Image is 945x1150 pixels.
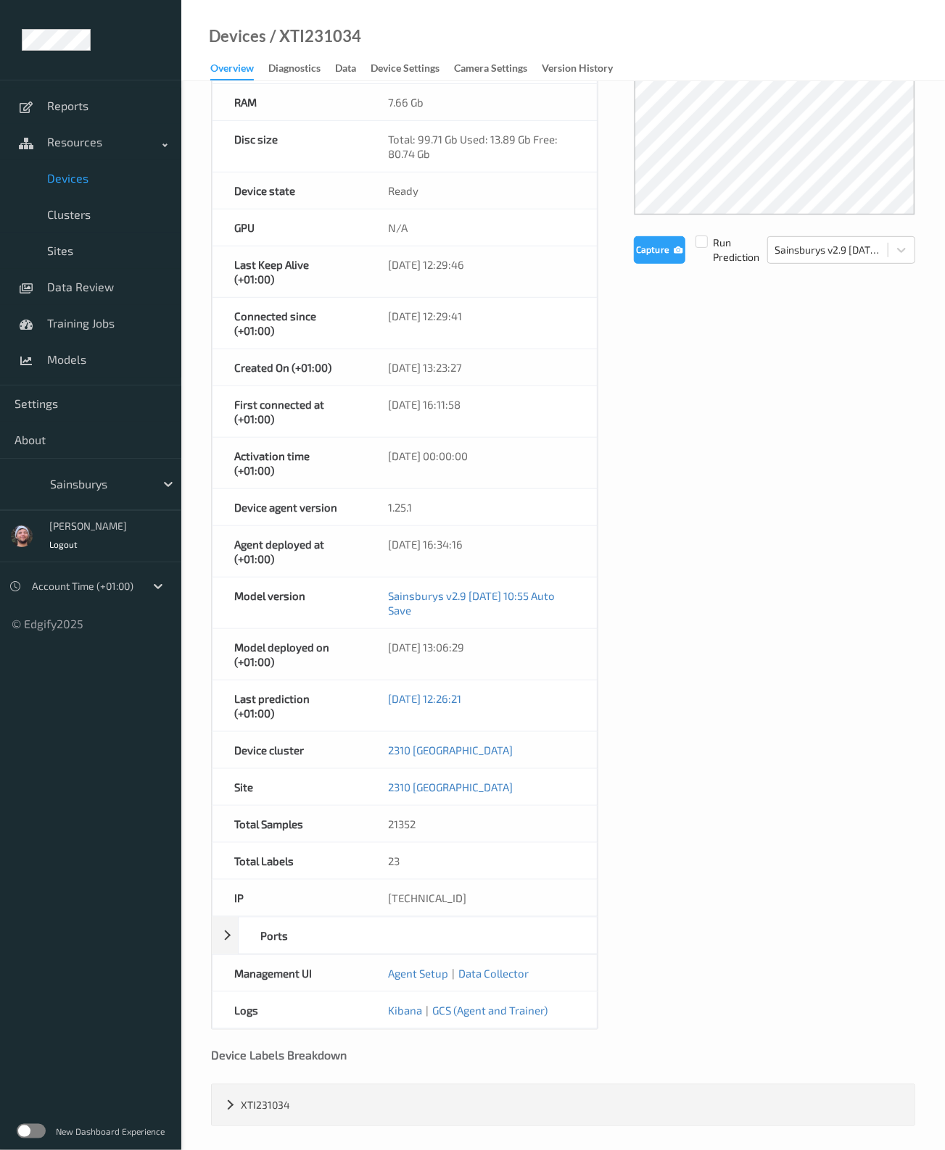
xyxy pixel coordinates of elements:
[366,209,597,246] div: N/A
[371,59,454,79] a: Device Settings
[212,121,366,172] div: Disc size
[458,967,529,980] a: Data Collector
[366,843,597,879] div: 23
[212,843,366,879] div: Total Labels
[366,121,597,172] div: Total: 99.71 Gb Used: 13.89 Gb Free: 80.74 Gb
[266,29,361,43] div: / XTI231034
[212,489,366,525] div: Device agent version
[212,732,366,768] div: Device cluster
[212,386,366,437] div: First connected at (+01:00)
[454,59,542,79] a: Camera Settings
[388,780,513,793] a: 2310 [GEOGRAPHIC_DATA]
[210,61,254,80] div: Overview
[212,84,366,120] div: RAM
[634,236,685,264] button: Capture
[542,59,627,79] a: Version History
[366,526,597,577] div: [DATE] 16:34:16
[366,298,597,349] div: [DATE] 12:29:41
[268,59,335,79] a: Diagnostics
[212,680,366,731] div: Last prediction (+01:00)
[366,349,597,386] div: [DATE] 13:23:27
[209,29,266,43] a: Devices
[366,386,597,437] div: [DATE] 16:11:58
[685,236,767,264] span: Run Prediction
[211,1048,915,1062] div: Device Labels Breakdown
[366,489,597,525] div: 1.25.1
[212,1085,915,1125] div: XTI231034
[371,61,440,79] div: Device Settings
[366,438,597,488] div: [DATE] 00:00:00
[212,955,366,991] div: Management UI
[366,172,597,209] div: Ready
[335,59,371,79] a: Data
[366,880,597,916] div: [TECHNICAL_ID]
[366,246,597,297] div: [DATE] 12:29:46
[335,61,356,79] div: Data
[212,629,366,680] div: Model deployed on (+01:00)
[388,967,448,980] a: Agent Setup
[388,692,461,705] a: [DATE] 12:26:21
[212,806,366,842] div: Total Samples
[268,61,321,79] div: Diagnostics
[366,806,597,842] div: 21352
[542,61,613,79] div: Version History
[212,769,366,805] div: Site
[366,629,597,680] div: [DATE] 13:06:29
[366,84,597,120] div: 7.66 Gb
[212,246,366,297] div: Last Keep Alive (+01:00)
[212,578,366,628] div: Model version
[388,1004,422,1017] a: Kibana
[212,209,366,246] div: GPU
[212,992,366,1028] div: Logs
[210,59,268,80] a: Overview
[388,589,555,617] a: Sainsburys v2.9 [DATE] 10:55 Auto Save
[454,61,527,79] div: Camera Settings
[212,298,366,349] div: Connected since (+01:00)
[212,526,366,577] div: Agent deployed at (+01:00)
[432,1004,548,1017] a: GCS (Agent and Trainer)
[212,917,598,954] div: Ports
[212,172,366,209] div: Device state
[388,743,513,757] a: 2310 [GEOGRAPHIC_DATA]
[239,917,382,954] div: Ports
[212,438,366,488] div: Activation time (+01:00)
[212,349,366,386] div: Created On (+01:00)
[212,880,366,916] div: IP
[422,1004,432,1017] span: |
[448,967,458,980] span: |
